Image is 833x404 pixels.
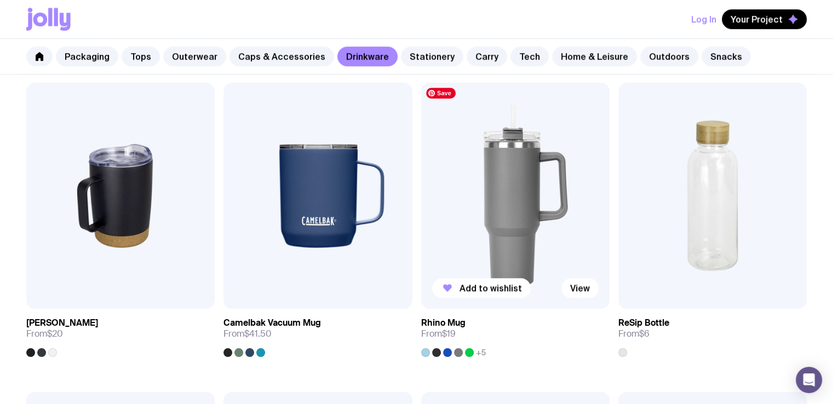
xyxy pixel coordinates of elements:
h3: Rhino Mug [421,318,466,328]
button: Add to wishlist [432,278,531,298]
span: From [421,328,456,339]
a: Stationery [401,47,463,66]
a: Drinkware [337,47,398,66]
a: Outdoors [640,47,698,66]
div: Open Intercom Messenger [796,367,822,393]
span: Add to wishlist [459,282,522,293]
span: Save [426,88,456,99]
span: Your Project [731,14,783,25]
span: $41.50 [244,328,272,339]
a: ReSip BottleFrom$6 [618,309,807,357]
a: Tops [122,47,160,66]
button: Your Project [722,9,807,29]
button: Log In [691,9,716,29]
a: Home & Leisure [552,47,637,66]
a: Caps & Accessories [229,47,334,66]
span: From [618,328,650,339]
a: Rhino MugFrom$19+5 [421,309,610,357]
a: Tech [510,47,549,66]
span: $19 [442,328,456,339]
a: Snacks [702,47,751,66]
h3: ReSip Bottle [618,318,669,328]
a: Outerwear [163,47,226,66]
a: [PERSON_NAME]From$20 [26,309,215,357]
h3: Camelbak Vacuum Mug [223,318,321,328]
h3: [PERSON_NAME] [26,318,98,328]
span: +5 [476,348,486,357]
a: Carry [467,47,507,66]
span: $6 [639,328,650,339]
a: View [561,278,599,298]
a: Camelbak Vacuum MugFrom$41.50 [223,309,412,357]
a: Packaging [56,47,118,66]
span: From [223,328,272,339]
span: $20 [47,328,63,339]
span: From [26,328,63,339]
